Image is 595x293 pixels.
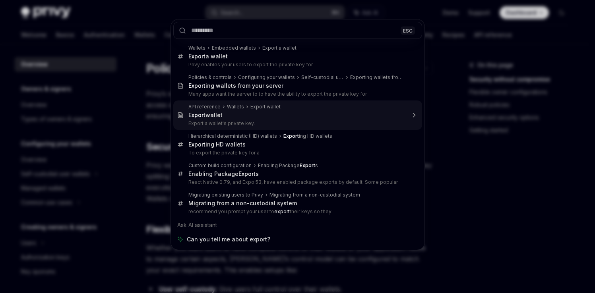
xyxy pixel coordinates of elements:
p: Privy enables your users to export the private key for [188,62,405,68]
div: ing HD wallets [188,141,246,148]
div: Policies & controls [188,74,232,81]
div: Migrating from a non-custodial system [188,200,297,207]
b: Export [188,53,205,60]
b: Export [300,162,315,168]
b: Export [188,141,205,148]
span: Can you tell me about export? [187,235,270,243]
b: Export [238,170,256,177]
p: Many apps want the server to to have the ability to export the private key for [188,91,405,97]
div: API reference [188,104,221,110]
p: Export a wallet's private key. [188,120,405,127]
b: Export [283,133,299,139]
div: Self-custodial user wallets [301,74,344,81]
div: Ask AI assistant [173,218,422,232]
div: Hierarchical deterministic (HD) wallets [188,133,277,139]
div: Custom build configuration [188,162,252,169]
p: To export the private key for a [188,150,405,156]
div: ing HD wallets [283,133,332,139]
b: export [274,208,290,214]
div: a wallet [188,53,228,60]
div: ing wallets from your server [188,82,283,89]
p: recommend you prompt your user to their keys so they [188,208,405,215]
div: Exporting wallets from your server [350,74,405,81]
div: Configuring your wallets [238,74,295,81]
b: Export [188,82,205,89]
div: wallet [188,112,223,119]
div: Wallets [227,104,244,110]
div: Migrating from a non-custodial system [269,192,360,198]
div: Export a wallet [262,45,297,51]
b: Export [188,112,205,118]
div: ESC [401,26,415,35]
div: Migrating existing users to Privy [188,192,263,198]
div: Wallets [188,45,205,51]
div: Embedded wallets [212,45,256,51]
div: Enabling Package s [188,170,259,177]
div: Export wallet [250,104,281,110]
div: Enabling Package s [258,162,318,169]
p: React Native 0.79, and Expo 53, have enabled package exports by default. Some popular [188,179,405,185]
